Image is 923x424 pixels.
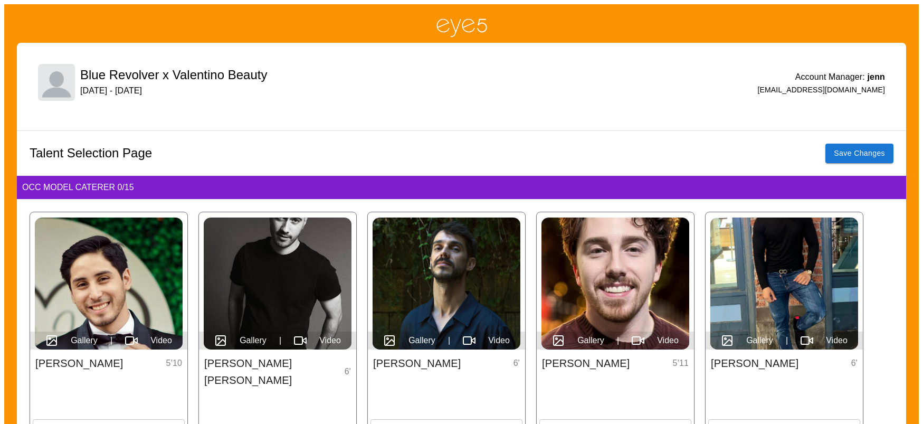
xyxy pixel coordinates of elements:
[825,144,893,163] button: Save Changes
[657,334,679,347] span: Video
[795,70,885,84] h6: Account Manager:
[319,334,341,347] span: Video
[80,67,267,83] h5: Blue Revolver x Valentino Beauty
[150,334,172,347] span: Video
[240,334,267,347] span: Gallery
[448,334,450,347] span: |
[345,365,351,378] p: 6 '
[786,334,788,347] span: |
[408,334,435,347] span: Gallery
[373,355,461,372] h6: [PERSON_NAME]
[38,64,75,101] img: logo
[746,334,773,347] span: Gallery
[577,334,604,347] span: Gallery
[851,357,858,370] p: 6 '
[868,72,886,81] span: jenn
[279,334,281,347] span: |
[673,357,689,370] p: 5 ' 11
[826,334,848,347] span: Video
[110,334,112,347] span: |
[204,218,351,350] img: Dario Ladani Sanchez
[541,218,689,350] img: Matthew Tonda
[80,83,267,98] h6: [DATE] - [DATE]
[513,357,520,370] p: 6 '
[488,334,510,347] span: Video
[542,355,630,372] h6: [PERSON_NAME]
[30,145,152,162] h5: Talent Selection Page
[166,357,182,370] p: 5 ' 10
[35,355,123,372] h6: [PERSON_NAME]
[758,84,885,95] p: [EMAIL_ADDRESS][DOMAIN_NAME]
[35,218,183,350] img: Xavier Pena
[204,355,345,389] h6: [PERSON_NAME] [PERSON_NAME]
[710,218,858,350] img: Jonathan Gonzalez
[617,334,619,347] span: |
[711,355,798,372] h6: [PERSON_NAME]
[435,17,488,37] img: Logo
[17,176,906,199] div: OCC Model Caterer 0 / 15
[373,218,520,350] img: Manuel Linhares
[71,334,98,347] span: Gallery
